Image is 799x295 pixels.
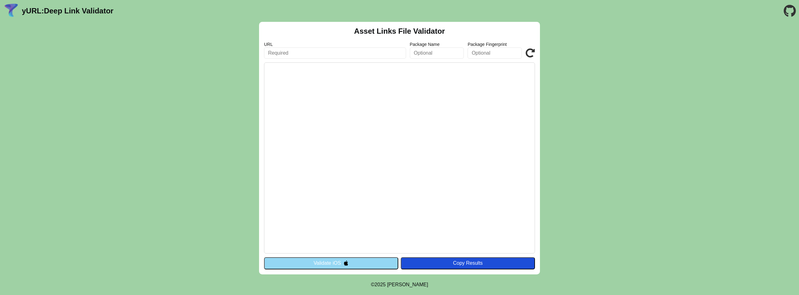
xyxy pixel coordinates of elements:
input: Optional [468,47,522,59]
img: yURL Logo [3,3,19,19]
a: yURL:Deep Link Validator [22,7,113,15]
label: Package Fingerprint [468,42,522,47]
label: Package Name [410,42,464,47]
a: Michael Ibragimchayev's Personal Site [387,282,428,287]
button: Validate iOS [264,257,398,269]
button: Copy Results [401,257,535,269]
h2: Asset Links File Validator [354,27,445,36]
input: Required [264,47,406,59]
img: appleIcon.svg [343,260,349,266]
div: Copy Results [404,260,532,266]
footer: © [371,274,428,295]
input: Optional [410,47,464,59]
label: URL [264,42,406,47]
span: 2025 [375,282,386,287]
